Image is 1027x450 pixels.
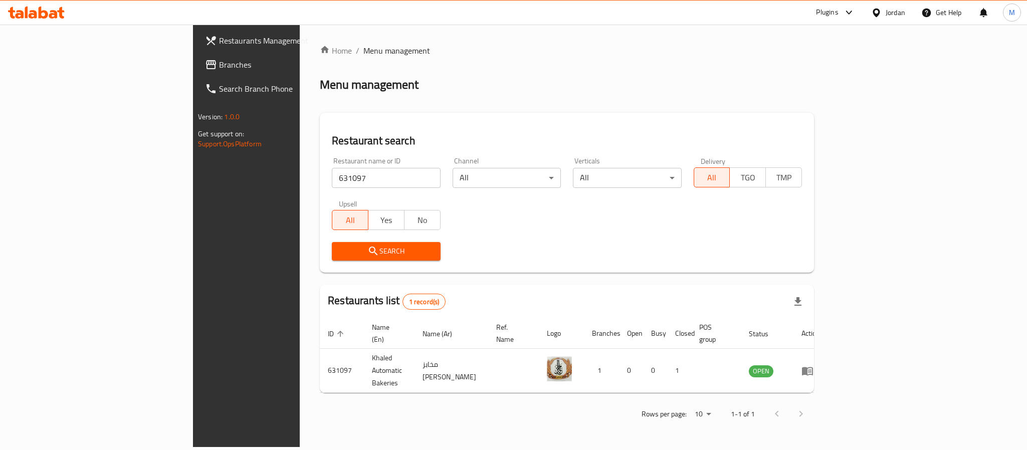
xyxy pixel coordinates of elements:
h2: Menu management [320,77,419,93]
button: All [332,210,368,230]
span: Branches [219,59,356,71]
th: Open [619,318,643,349]
div: All [573,168,681,188]
td: مخابز [PERSON_NAME] [415,349,488,393]
label: Delivery [701,157,726,164]
span: Ref. Name [496,321,527,345]
span: Version: [198,110,223,123]
span: All [698,170,726,185]
button: Yes [368,210,404,230]
button: Search [332,242,440,261]
div: Rows per page: [691,407,715,422]
span: All [336,213,364,228]
div: Jordan [886,7,905,18]
th: Branches [584,318,619,349]
div: Plugins [816,7,838,19]
div: Menu [801,365,820,377]
p: Rows per page: [642,408,687,420]
th: Logo [539,318,584,349]
span: Name (Ar) [423,328,465,340]
span: Yes [372,213,400,228]
nav: breadcrumb [320,45,814,57]
span: 1.0.0 [224,110,240,123]
th: Closed [667,318,691,349]
button: All [694,167,730,187]
div: All [453,168,561,188]
span: Menu management [363,45,430,57]
span: POS group [699,321,729,345]
span: M [1009,7,1015,18]
th: Busy [643,318,667,349]
td: Khaled Automatic Bakeries [364,349,415,393]
button: TMP [765,167,802,187]
img: Khaled Automatic Bakeries [547,356,572,381]
span: Name (En) [372,321,402,345]
h2: Restaurants list [328,293,446,310]
span: Get support on: [198,127,244,140]
table: enhanced table [320,318,828,393]
span: Restaurants Management [219,35,356,47]
span: Search Branch Phone [219,83,356,95]
button: TGO [729,167,766,187]
span: Search [340,245,432,258]
p: 1-1 of 1 [731,408,755,420]
input: Search for restaurant name or ID.. [332,168,440,188]
span: ID [328,328,347,340]
td: 0 [643,349,667,393]
span: No [408,213,437,228]
th: Action [793,318,828,349]
h2: Restaurant search [332,133,802,148]
a: Restaurants Management [197,29,364,53]
div: Total records count [402,294,446,310]
span: TMP [770,170,798,185]
span: TGO [734,170,762,185]
label: Upsell [339,200,357,207]
div: Export file [786,290,810,314]
td: 1 [667,349,691,393]
td: 1 [584,349,619,393]
a: Branches [197,53,364,77]
span: Status [749,328,781,340]
a: Search Branch Phone [197,77,364,101]
span: OPEN [749,365,773,377]
button: No [404,210,441,230]
span: 1 record(s) [403,297,446,307]
td: 0 [619,349,643,393]
a: Support.OpsPlatform [198,137,262,150]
